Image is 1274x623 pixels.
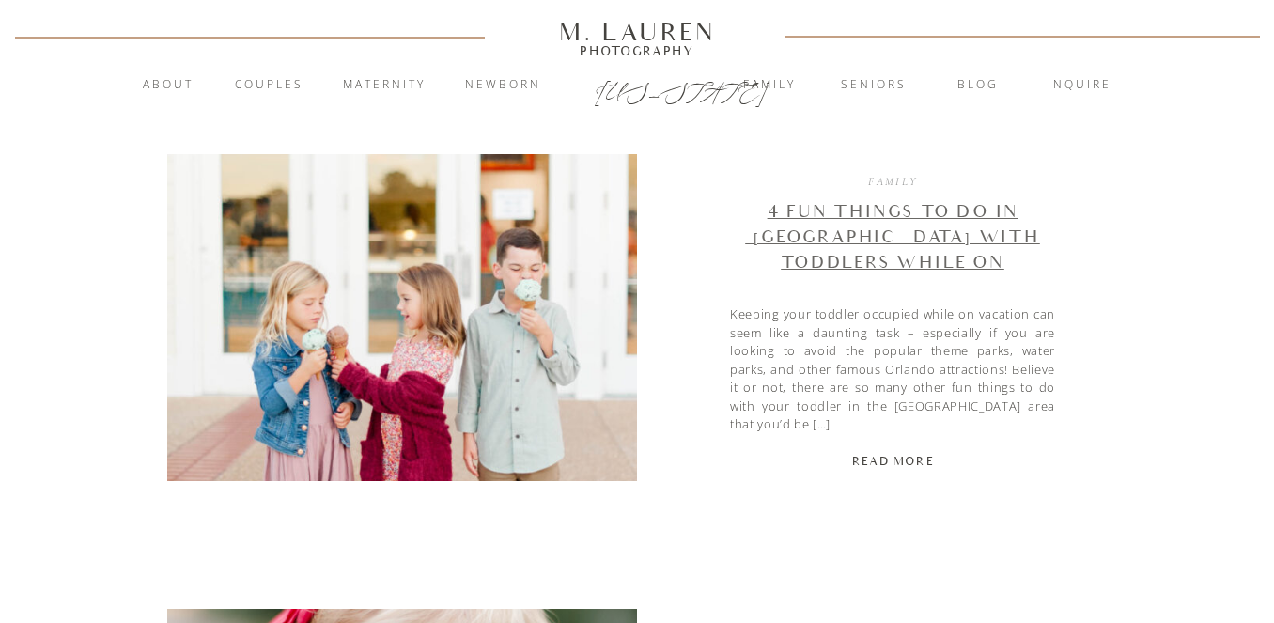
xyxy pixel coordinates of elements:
[452,76,553,95] a: Newborn
[551,46,723,55] a: Photography
[1029,76,1130,95] a: inquire
[334,76,435,95] a: Maternity
[503,22,771,42] a: M. Lauren
[719,76,820,95] a: Family
[868,175,917,188] a: Family
[167,154,637,481] a: 4 Fun Things To Do In Orlando With Toddlers While on Vacation!!
[132,76,204,95] a: About
[730,305,1055,434] p: Keeping your toddler occupied while on vacation can seem like a daunting task – especially if you...
[841,453,945,470] a: Read More
[927,76,1029,95] a: blog
[218,76,319,95] a: Couples
[745,202,1040,298] a: 4 Fun Things To Do In [GEOGRAPHIC_DATA] With Toddlers While on Vacation!!
[595,77,680,100] a: [US_STATE]
[823,76,924,95] a: Seniors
